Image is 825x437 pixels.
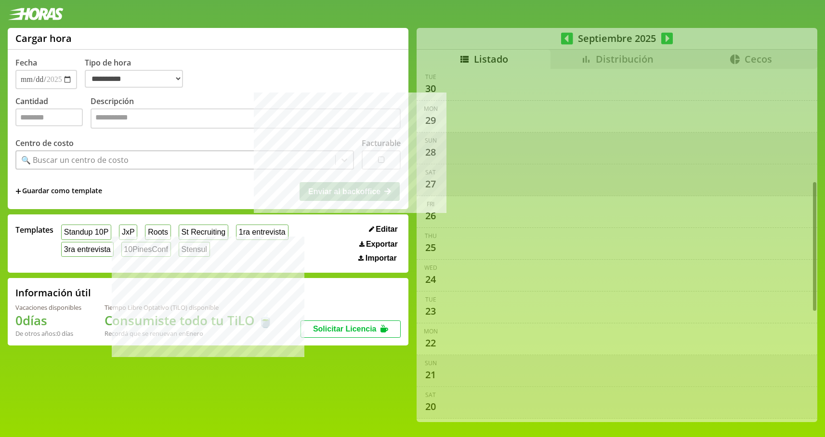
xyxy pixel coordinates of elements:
[362,138,401,148] label: Facturable
[15,57,37,68] label: Fecha
[366,225,401,234] button: Editar
[179,225,228,239] button: St Recruiting
[236,225,288,239] button: 1ra entrevista
[15,186,102,197] span: +Guardar como template
[15,225,53,235] span: Templates
[105,312,273,329] h1: Consumiste todo tu TiLO 🍵
[15,32,72,45] h1: Cargar hora
[313,325,377,333] span: Solicitar Licencia
[366,240,398,249] span: Exportar
[15,303,81,312] div: Vacaciones disponibles
[15,138,74,148] label: Centro de costo
[179,242,210,257] button: Stensul
[15,96,91,131] label: Cantidad
[61,242,114,257] button: 3ra entrevista
[15,286,91,299] h2: Información útil
[376,225,397,234] span: Editar
[366,254,397,263] span: Importar
[119,225,137,239] button: JxP
[356,239,401,249] button: Exportar
[15,108,83,126] input: Cantidad
[15,186,21,197] span: +
[186,329,203,338] b: Enero
[121,242,171,257] button: 10PinesConf
[85,70,183,88] select: Tipo de hora
[15,312,81,329] h1: 0 días
[91,96,401,131] label: Descripción
[91,108,401,129] textarea: Descripción
[145,225,170,239] button: Roots
[15,329,81,338] div: De otros años: 0 días
[301,320,401,338] button: Solicitar Licencia
[105,329,273,338] div: Recordá que se renuevan en
[105,303,273,312] div: Tiempo Libre Optativo (TiLO) disponible
[21,155,129,165] div: 🔍 Buscar un centro de costo
[85,57,191,89] label: Tipo de hora
[8,8,64,20] img: logotipo
[61,225,111,239] button: Standup 10P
